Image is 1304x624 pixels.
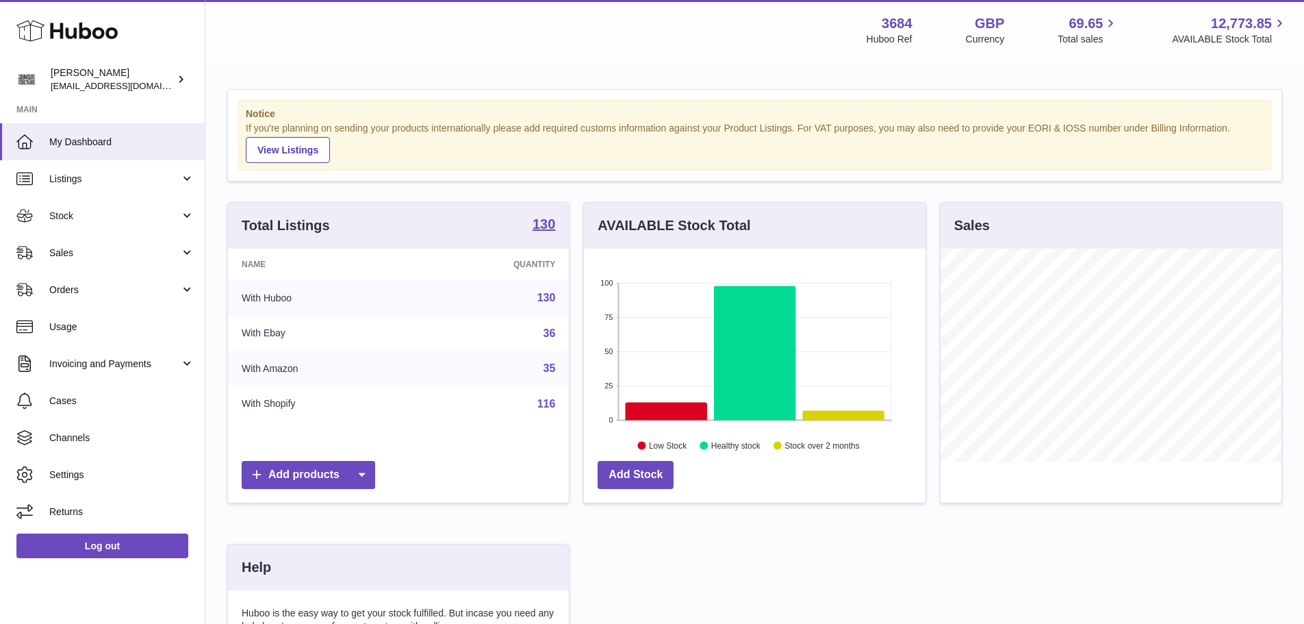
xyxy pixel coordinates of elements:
span: Orders [49,284,180,297]
span: Total sales [1058,33,1118,46]
text: Healthy stock [711,440,761,450]
span: Settings [49,469,194,482]
span: [EMAIL_ADDRESS][DOMAIN_NAME] [51,80,201,91]
span: Usage [49,321,194,334]
span: Stock [49,210,180,223]
span: Channels [49,432,194,445]
a: Add Stock [598,461,674,489]
a: 130 [537,292,556,303]
span: My Dashboard [49,136,194,149]
div: If you're planning on sending your products internationally please add required customs informati... [246,122,1264,163]
span: Cases [49,395,194,408]
td: With Amazon [228,351,415,386]
h3: Sales [954,216,990,235]
img: theinternationalventure@gmail.com [16,69,37,90]
h3: Help [242,558,271,577]
text: 50 [605,347,613,355]
strong: Notice [246,108,1264,121]
a: 12,773.85 AVAILABLE Stock Total [1172,14,1288,46]
div: [PERSON_NAME] [51,66,174,92]
span: Listings [49,173,180,186]
a: View Listings [246,137,330,163]
th: Quantity [415,249,570,280]
text: 25 [605,382,613,390]
span: Invoicing and Payments [49,358,180,371]
span: Returns [49,506,194,519]
span: 69.65 [1069,14,1103,33]
a: 36 [544,327,556,339]
a: 116 [537,398,556,410]
td: With Shopify [228,386,415,422]
a: 69.65 Total sales [1058,14,1118,46]
h3: AVAILABLE Stock Total [598,216,750,235]
text: 75 [605,313,613,321]
div: Currency [966,33,1005,46]
span: Sales [49,247,180,260]
text: Low Stock [649,440,687,450]
text: 100 [600,279,613,287]
text: 0 [609,416,613,424]
strong: 130 [533,217,555,231]
strong: 3684 [882,14,912,33]
th: Name [228,249,415,280]
a: Add products [242,461,375,489]
a: Log out [16,534,188,558]
strong: GBP [975,14,1004,33]
h3: Total Listings [242,216,330,235]
span: 12,773.85 [1211,14,1272,33]
a: 35 [544,362,556,374]
text: Stock over 2 months [785,440,860,450]
a: 130 [533,217,555,234]
div: Huboo Ref [867,33,912,46]
td: With Huboo [228,280,415,316]
span: AVAILABLE Stock Total [1172,33,1288,46]
td: With Ebay [228,316,415,351]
